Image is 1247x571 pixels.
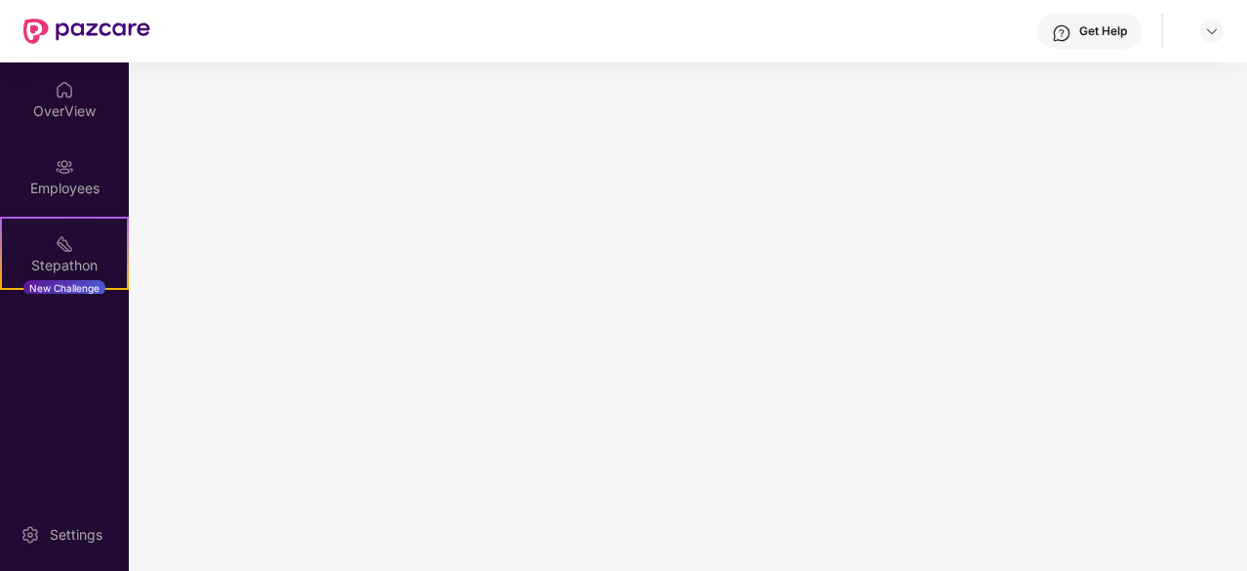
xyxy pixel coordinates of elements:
[23,19,150,44] img: New Pazcare Logo
[55,157,74,177] img: svg+xml;base64,PHN2ZyBpZD0iRW1wbG95ZWVzIiB4bWxucz0iaHR0cDovL3d3dy53My5vcmcvMjAwMC9zdmciIHdpZHRoPS...
[1052,23,1071,43] img: svg+xml;base64,PHN2ZyBpZD0iSGVscC0zMngzMiIgeG1sbnM9Imh0dHA6Ly93d3cudzMub3JnLzIwMDAvc3ZnIiB3aWR0aD...
[55,80,74,100] img: svg+xml;base64,PHN2ZyBpZD0iSG9tZSIgeG1sbnM9Imh0dHA6Ly93d3cudzMub3JnLzIwMDAvc3ZnIiB3aWR0aD0iMjAiIG...
[20,525,40,545] img: svg+xml;base64,PHN2ZyBpZD0iU2V0dGluZy0yMHgyMCIgeG1sbnM9Imh0dHA6Ly93d3cudzMub3JnLzIwMDAvc3ZnIiB3aW...
[55,234,74,254] img: svg+xml;base64,PHN2ZyB4bWxucz0iaHR0cDovL3d3dy53My5vcmcvMjAwMC9zdmciIHdpZHRoPSIyMSIgaGVpZ2h0PSIyMC...
[44,525,108,545] div: Settings
[2,256,127,275] div: Stepathon
[1204,23,1220,39] img: svg+xml;base64,PHN2ZyBpZD0iRHJvcGRvd24tMzJ4MzIiIHhtbG5zPSJodHRwOi8vd3d3LnczLm9yZy8yMDAwL3N2ZyIgd2...
[23,280,105,296] div: New Challenge
[1079,23,1127,39] div: Get Help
